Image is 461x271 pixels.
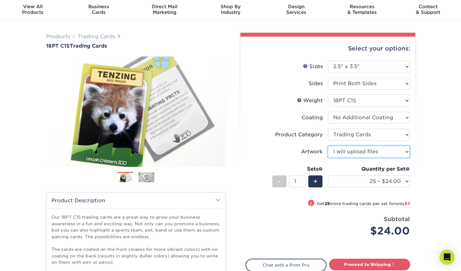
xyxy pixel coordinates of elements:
div: & Support [395,4,461,15]
a: 18PT C1STrading Cards [46,43,226,49]
div: Marketing [132,4,198,15]
div: Product Category [275,131,323,138]
span: Direct Mail [132,4,198,9]
span: ! [310,200,312,207]
span: only [395,201,410,206]
span: Design [263,4,329,9]
span: Business [66,4,132,9]
span: + [313,177,317,186]
span: 18PT C1S [46,43,70,49]
a: Trading Cards [78,33,115,39]
strong: 25 [325,201,330,206]
img: Trading Cards 01 [117,172,133,183]
span: Resources [329,4,395,9]
span: Shop By [198,4,263,9]
div: $24.00 [333,223,410,239]
span: - [278,177,281,186]
div: Artwork [301,148,323,156]
span: $3 [405,201,410,206]
div: Industry [198,4,263,15]
strong: Subtotal [384,215,410,222]
img: Trading Cards 02 [139,172,154,182]
div: Select your options: [245,37,410,61]
img: 18PT C1S 01 [46,50,226,174]
h1: Trading Cards [46,43,226,49]
span: Contact [395,4,461,9]
div: Services [263,4,329,15]
div: & Templates [329,4,395,15]
div: Open Intercom Messenger [440,250,455,265]
a: Proceed to Shipping [329,259,410,270]
div: Cards [66,4,132,15]
div: Weight [297,97,323,104]
div: Sets [272,165,323,173]
div: Sides [309,80,323,87]
div: Quantity per Set [328,165,410,173]
div: Coating [302,114,323,121]
p: Our 18PT C1S trading cards are a great way to grow your business awareness in a fun and exciting ... [51,214,221,265]
h2: Product Description [46,192,226,209]
small: Get more trading cards per set for [317,201,410,208]
a: Products [46,33,70,39]
div: Sizes [303,63,323,70]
